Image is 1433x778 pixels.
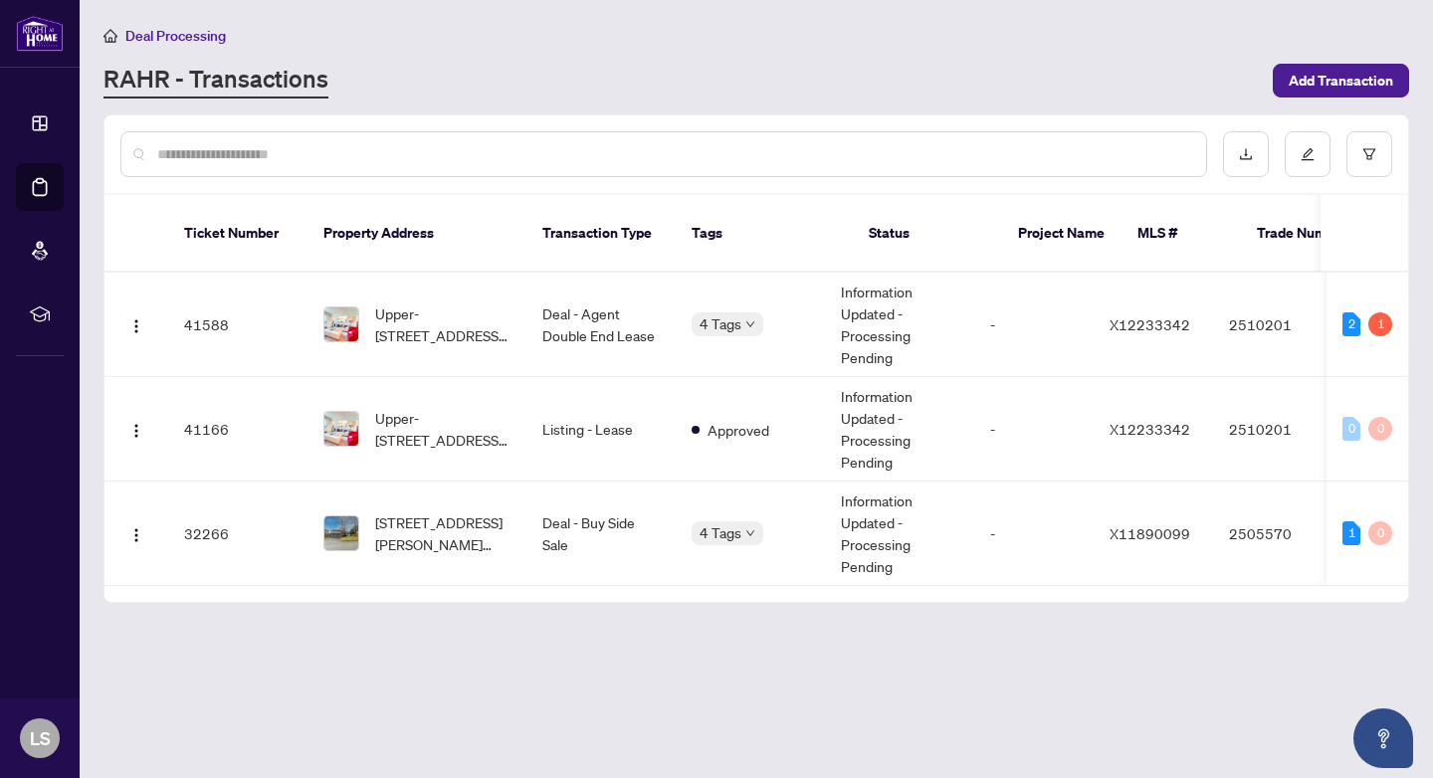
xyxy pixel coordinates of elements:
[30,724,51,752] span: LS
[128,423,144,439] img: Logo
[1368,521,1392,545] div: 0
[526,482,676,586] td: Deal - Buy Side Sale
[825,273,974,377] td: Information Updated - Processing Pending
[1342,521,1360,545] div: 1
[700,312,741,335] span: 4 Tags
[375,511,511,555] span: [STREET_ADDRESS][PERSON_NAME][PERSON_NAME]
[1223,131,1269,177] button: download
[708,419,769,441] span: Approved
[745,319,755,329] span: down
[1342,312,1360,336] div: 2
[825,482,974,586] td: Information Updated - Processing Pending
[120,308,152,340] button: Logo
[1342,417,1360,441] div: 0
[1122,195,1241,273] th: MLS #
[324,307,358,341] img: thumbnail-img
[853,195,1002,273] th: Status
[1239,147,1253,161] span: download
[526,377,676,482] td: Listing - Lease
[128,527,144,543] img: Logo
[1346,131,1392,177] button: filter
[103,29,117,43] span: home
[1285,131,1331,177] button: edit
[120,517,152,549] button: Logo
[168,195,307,273] th: Ticket Number
[1213,273,1352,377] td: 2510201
[974,482,1094,586] td: -
[1273,64,1409,97] button: Add Transaction
[526,195,676,273] th: Transaction Type
[1289,65,1393,97] span: Add Transaction
[103,63,328,98] a: RAHR - Transactions
[324,412,358,446] img: thumbnail-img
[16,15,64,52] img: logo
[974,377,1094,482] td: -
[974,273,1094,377] td: -
[1110,524,1190,542] span: X11890099
[825,377,974,482] td: Information Updated - Processing Pending
[324,516,358,550] img: thumbnail-img
[700,521,741,544] span: 4 Tags
[1002,195,1122,273] th: Project Name
[375,302,511,346] span: Upper-[STREET_ADDRESS][PERSON_NAME]
[1362,147,1376,161] span: filter
[128,318,144,334] img: Logo
[1368,417,1392,441] div: 0
[168,273,307,377] td: 41588
[168,482,307,586] td: 32266
[1110,420,1190,438] span: X12233342
[168,377,307,482] td: 41166
[1110,315,1190,333] span: X12233342
[120,413,152,445] button: Logo
[375,407,511,451] span: Upper-[STREET_ADDRESS][PERSON_NAME]
[1301,147,1315,161] span: edit
[745,528,755,538] span: down
[1368,312,1392,336] div: 1
[307,195,526,273] th: Property Address
[1241,195,1380,273] th: Trade Number
[125,27,226,45] span: Deal Processing
[526,273,676,377] td: Deal - Agent Double End Lease
[676,195,853,273] th: Tags
[1353,708,1413,768] button: Open asap
[1213,377,1352,482] td: 2510201
[1213,482,1352,586] td: 2505570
